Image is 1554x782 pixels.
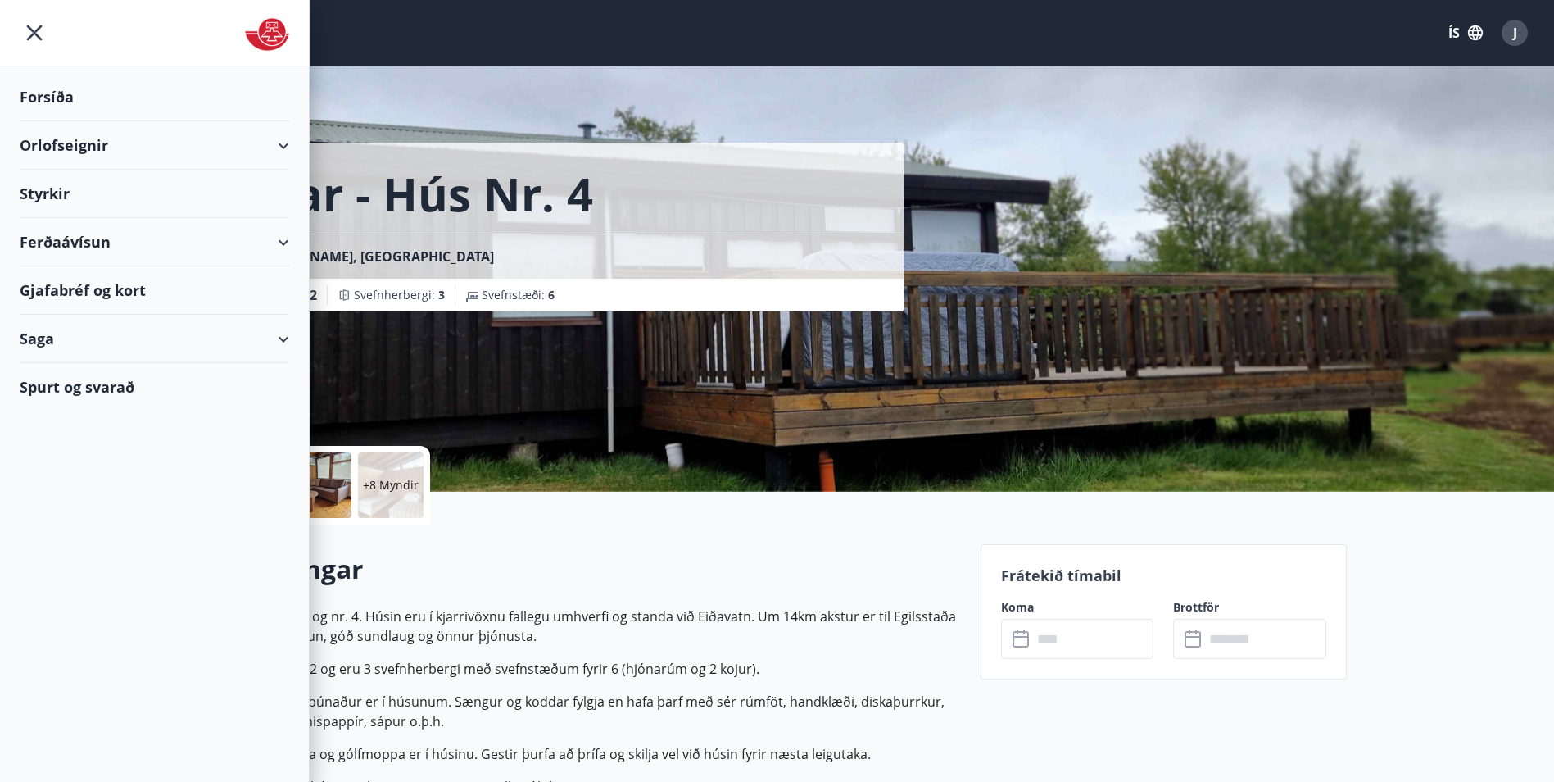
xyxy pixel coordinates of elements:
span: 6 [548,287,555,302]
button: menu [20,18,49,48]
button: J [1495,13,1534,52]
p: Allur venjulegur búnaður er í húsunum. Sængur og koddar fylgja en hafa þarf með sér rúmföt, handk... [207,692,961,731]
span: [PERSON_NAME], [GEOGRAPHIC_DATA] [247,248,494,266]
div: Styrkir [20,170,289,218]
div: Forsíða [20,73,289,121]
div: Spurt og svarað [20,363,289,411]
h1: Eiðar - hús nr. 4 [227,162,593,225]
img: union_logo [245,18,289,51]
span: J [1513,24,1517,42]
div: Gjafabréf og kort [20,266,289,315]
p: +8 Myndir [363,477,419,493]
p: Hús PFÍ eru nr. 2 og nr. 4. Húsin eru í kjarrivöxnu fallegu umhverfi og standa við Eiðavatn. Um 1... [207,607,961,646]
div: Ferðaávísun [20,218,289,266]
div: Saga [20,315,289,363]
span: 3 [438,287,445,302]
p: Frátekið tímabil [1001,565,1327,586]
span: Svefnherbergi : [354,287,445,303]
label: Koma [1001,599,1154,616]
p: Hús nr. 4 er 54m2 og eru 3 svefnherbergi með svefnstæðum fyrir 6 (hjónarúm og 2 kojur). [207,659,961,679]
p: Áhöld til ræstinga og gólfmoppa er í húsinu. Gestir þurfa að þrífa og skilja vel við húsin fyrir ... [207,744,961,764]
div: Orlofseignir [20,121,289,170]
span: Svefnstæði : [482,287,555,303]
button: ÍS [1439,18,1492,48]
h2: Upplýsingar [207,551,961,587]
label: Brottför [1173,599,1326,616]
